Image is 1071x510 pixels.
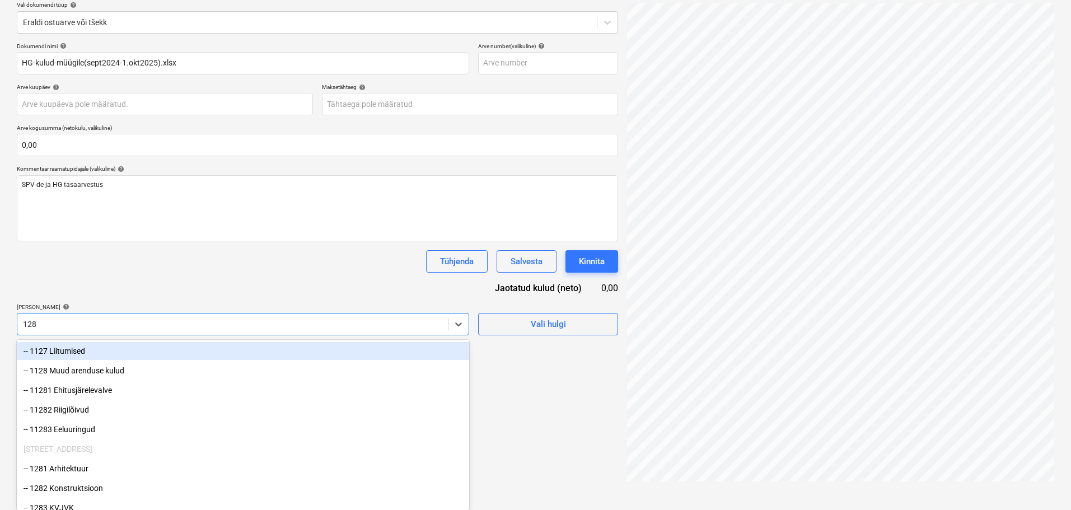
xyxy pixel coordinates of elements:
[17,460,469,478] div: -- 1281 Arhitektuur
[478,52,618,74] input: Arve number
[357,84,366,91] span: help
[426,250,488,273] button: Tühjenda
[50,84,59,91] span: help
[58,43,67,49] span: help
[322,93,618,115] input: Tähtaega pole määratud
[17,165,618,172] div: Kommentaar raamatupidajale (valikuline)
[600,282,618,294] div: 0,00
[478,313,618,335] button: Vali hulgi
[440,254,474,269] div: Tühjenda
[322,83,618,91] div: Maksetähtaeg
[60,303,69,310] span: help
[497,250,556,273] button: Salvesta
[17,93,313,115] input: Arve kuupäeva pole määratud.
[17,440,469,458] div: 128 Saha tee 8, Loo
[17,303,469,311] div: [PERSON_NAME]
[17,362,469,380] div: -- 1128 Muud arenduse kulud
[17,83,313,91] div: Arve kuupäev
[478,43,618,50] div: Arve number (valikuline)
[565,250,618,273] button: Kinnita
[17,134,618,156] input: Arve kogusumma (netokulu, valikuline)
[17,124,618,134] p: Arve kogusumma (netokulu, valikuline)
[531,317,566,331] div: Vali hulgi
[17,440,469,458] div: [STREET_ADDRESS]
[17,420,469,438] div: -- 11283 Eeluuringud
[115,166,124,172] span: help
[579,254,605,269] div: Kinnita
[536,43,545,49] span: help
[473,282,600,294] div: Jaotatud kulud (neto)
[17,52,469,74] input: Dokumendi nimi
[17,43,469,50] div: Dokumendi nimi
[17,479,469,497] div: -- 1282 Konstruktsioon
[68,2,77,8] span: help
[17,1,618,8] div: Vali dokumendi tüüp
[22,181,103,189] span: SPV-de ja HG tasaarvestus
[17,401,469,419] div: -- 11282 Riigilõivud
[511,254,542,269] div: Salvesta
[17,381,469,399] div: -- 11281 Ehitusjärelevalve
[17,342,469,360] div: -- 1127 Liitumised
